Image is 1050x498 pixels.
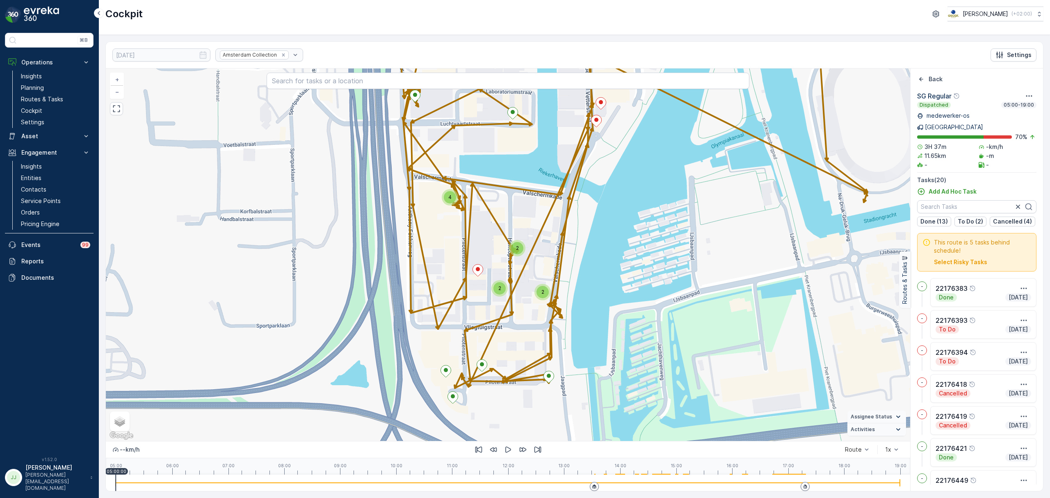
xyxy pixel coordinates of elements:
div: 2 [491,280,508,297]
span: 2 [541,289,544,295]
p: 11.65km [924,152,946,160]
a: Pricing Engine [18,218,94,230]
p: Contacts [21,185,46,194]
p: To Do [938,357,956,366]
div: Help Tooltip Icon [969,445,975,452]
span: − [115,88,119,95]
p: 18:00 [838,463,850,468]
p: 22176394 [936,347,968,357]
input: Search for tasks or a location [267,73,749,89]
p: Service Points [21,197,61,205]
p: [PERSON_NAME][EMAIL_ADDRESS][DOMAIN_NAME] [25,472,86,491]
div: Help Tooltip Icon [970,349,976,356]
p: Cancelled [938,389,968,397]
a: Back [917,75,943,83]
a: Entities [18,172,94,184]
p: Settings [21,118,44,126]
p: Done [938,453,954,461]
div: 4 [442,189,458,206]
p: [DATE] [1008,453,1029,461]
p: 06:00 [166,463,179,468]
button: Settings [991,48,1036,62]
span: v 1.52.0 [5,457,94,462]
p: Insights [21,72,42,80]
p: Settings [1007,51,1032,59]
p: Events [21,241,75,249]
p: 07:00 [222,463,235,468]
p: 10:00 [390,463,402,468]
a: Insights [18,161,94,172]
p: 11:00 [447,463,458,468]
span: Assignee Status [851,413,892,420]
p: - [921,443,923,450]
summary: Activities [847,423,906,436]
div: JJ [7,471,20,484]
p: 99 [82,242,89,248]
p: 09:00 [334,463,347,468]
div: 2 [534,284,551,300]
p: - [921,475,923,482]
p: - [924,161,927,169]
button: Select Risky Tasks [934,258,987,266]
p: - [986,161,989,169]
a: Reports [5,253,94,270]
a: Settings [18,117,94,128]
p: Routes & Tasks [21,95,63,103]
input: dd/mm/yyyy [112,48,210,62]
a: Open this area in Google Maps (opens a new window) [108,430,135,441]
p: Dispatched [919,102,949,108]
button: To Do (2) [954,217,986,226]
p: To Do [938,325,956,334]
p: Orders [21,208,40,217]
p: [DATE] [1008,357,1029,366]
p: Cockpit [105,7,143,21]
p: 13:00 [558,463,570,468]
p: Routes & Tasks [901,262,909,304]
div: Route [845,446,862,453]
div: 1x [885,446,891,453]
div: Help Tooltip Icon [969,381,975,388]
div: Help Tooltip Icon [969,317,976,324]
p: Documents [21,274,90,282]
p: Asset [21,132,77,140]
p: -- km/h [120,445,139,454]
p: 17:00 [783,463,794,468]
p: 22176383 [936,283,968,293]
p: 22176393 [936,315,968,325]
img: basis-logo_rgb2x.png [947,9,959,18]
p: To Do (2) [958,217,983,226]
img: logo [5,7,21,23]
p: 05:00:00 [107,469,126,474]
p: -m [986,152,994,160]
p: SG Regular [917,91,952,101]
p: 08:00 [278,463,291,468]
p: [DATE] [1008,325,1029,334]
span: This route is 5 tasks behind schedule! [934,238,1031,255]
button: Cancelled (4) [990,217,1035,226]
p: - [921,315,923,322]
button: Asset [5,128,94,144]
a: Insights [18,71,94,82]
p: 12:00 [502,463,514,468]
p: Done [938,293,954,302]
a: Cockpit [18,105,94,117]
a: Documents [5,270,94,286]
p: - [921,283,923,290]
p: 14:00 [614,463,626,468]
p: Cancelled [938,421,968,429]
span: + [115,76,119,83]
button: [PERSON_NAME](+02:00) [947,7,1043,21]
p: 05:00 [110,463,122,468]
span: Activities [851,426,875,433]
div: Help Tooltip Icon [970,477,977,484]
p: Engagement [21,148,77,157]
p: 70 % [1015,133,1027,141]
p: [PERSON_NAME] [963,10,1008,18]
p: Done (13) [920,217,948,226]
a: Zoom In [111,73,123,86]
p: Planning [21,84,44,92]
p: medewerker-os [925,112,970,120]
div: 2 [509,240,525,256]
p: Reports [21,257,90,265]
